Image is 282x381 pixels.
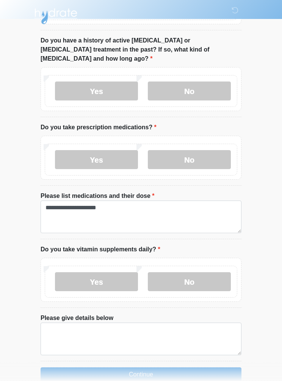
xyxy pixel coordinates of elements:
[55,82,138,100] label: Yes
[41,191,155,201] label: Please list medications and their dose
[41,314,113,323] label: Please give details below
[41,123,157,132] label: Do you take prescription medications?
[148,82,231,100] label: No
[148,150,231,169] label: No
[41,36,241,63] label: Do you have a history of active [MEDICAL_DATA] or [MEDICAL_DATA] treatment in the past? If so, wh...
[33,6,78,25] img: Hydrate IV Bar - Flagstaff Logo
[55,150,138,169] label: Yes
[148,272,231,291] label: No
[41,245,160,254] label: Do you take vitamin supplements daily?
[55,272,138,291] label: Yes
